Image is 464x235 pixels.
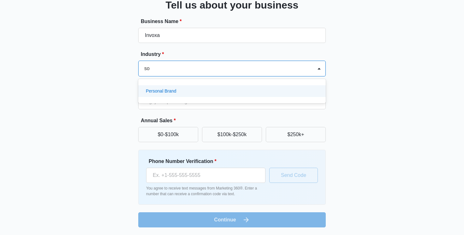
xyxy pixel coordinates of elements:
[146,168,265,183] input: Ex. +1-555-555-5555
[146,88,176,94] p: Personal Brand
[138,127,198,142] button: $0-$100k
[141,18,328,25] label: Business Name
[141,117,328,124] label: Annual Sales
[146,185,265,197] p: You agree to receive text messages from Marketing 360®. Enter a number that can receive a confirm...
[149,158,268,165] label: Phone Number Verification
[202,127,262,142] button: $100k-$250k
[266,127,326,142] button: $250k+
[141,51,328,58] label: Industry
[138,28,326,43] input: e.g. Jane's Plumbing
